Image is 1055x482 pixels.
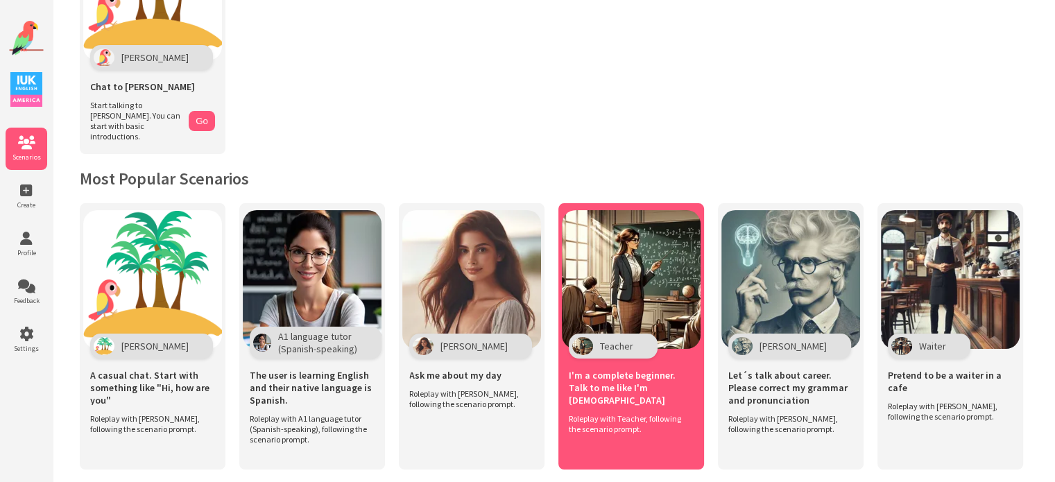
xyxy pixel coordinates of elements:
[9,21,44,55] img: Website Logo
[90,80,195,93] span: Chat to [PERSON_NAME]
[6,344,47,353] span: Settings
[409,388,527,409] span: Roleplay with [PERSON_NAME], following the scenario prompt.
[90,369,215,406] span: A casual chat. Start with something like "Hi, how are you"
[10,72,42,107] img: IUK Logo
[562,210,701,349] img: Scenario Image
[6,153,47,162] span: Scenarios
[888,369,1013,394] span: Pretend to be a waiter in a cafe
[80,168,1027,189] h2: Most Popular Scenarios
[888,401,1006,422] span: Roleplay with [PERSON_NAME], following the scenario prompt.
[572,337,593,355] img: Character
[94,337,114,355] img: Character
[6,296,47,305] span: Feedback
[732,337,753,355] img: Character
[760,340,827,352] span: [PERSON_NAME]
[90,413,208,434] span: Roleplay with [PERSON_NAME], following the scenario prompt.
[569,369,694,406] span: I'm a complete beginner. Talk to me like I'm [DEMOGRAPHIC_DATA]
[919,340,946,352] span: Waiter
[721,210,860,349] img: Scenario Image
[253,334,271,352] img: Character
[881,210,1020,349] img: Scenario Image
[6,200,47,209] span: Create
[90,100,182,141] span: Start talking to [PERSON_NAME]. You can start with basic introductions.
[569,413,687,434] span: Roleplay with Teacher, following the scenario prompt.
[94,49,114,67] img: Polly
[413,337,434,355] img: Character
[409,369,501,381] span: Ask me about my day
[83,210,222,349] img: Scenario Image
[728,413,846,434] span: Roleplay with [PERSON_NAME], following the scenario prompt.
[243,210,381,349] img: Scenario Image
[728,369,853,406] span: Let´s talk about career. Please correct my grammar and pronunciation
[250,369,375,406] span: The user is learning English and their native language is Spanish.
[121,51,189,64] span: [PERSON_NAME]
[891,337,912,355] img: Character
[121,340,189,352] span: [PERSON_NAME]
[6,248,47,257] span: Profile
[440,340,508,352] span: [PERSON_NAME]
[600,340,633,352] span: Teacher
[250,413,368,445] span: Roleplay with A1 language tutor (Spanish-speaking), following the scenario prompt.
[402,210,541,349] img: Scenario Image
[278,330,357,355] span: A1 language tutor (Spanish-speaking)
[189,111,215,131] button: Go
